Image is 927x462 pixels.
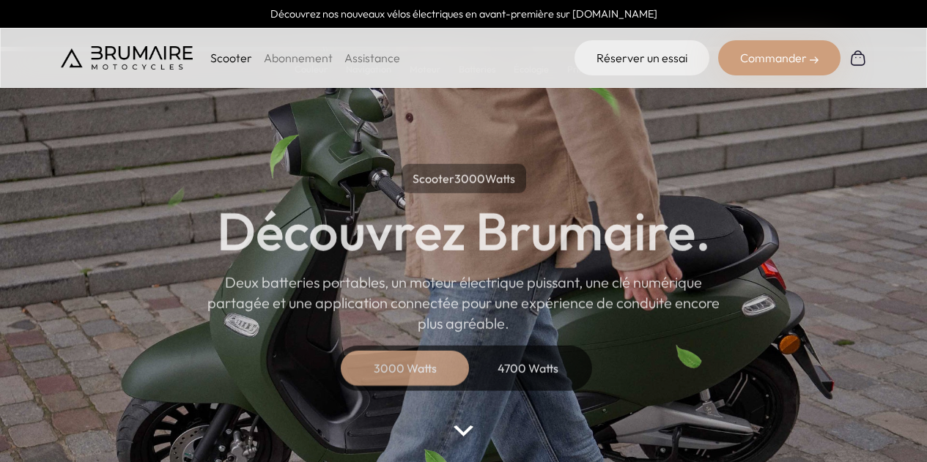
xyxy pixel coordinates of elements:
[454,425,473,436] img: arrow-bottom.png
[344,51,400,65] a: Assistance
[810,56,819,64] img: right-arrow-2.png
[61,46,193,70] img: Brumaire Motocycles
[849,49,867,67] img: Panier
[264,51,333,65] a: Abonnement
[210,49,252,67] p: Scooter
[217,204,711,257] h1: Découvrez Brumaire.
[207,272,720,333] p: Deux batteries portables, un moteur électrique puissant, une clé numérique partagée et une applic...
[454,171,485,185] span: 3000
[347,350,464,385] div: 3000 Watts
[718,40,841,75] div: Commander
[402,163,526,193] p: Scooter Watts
[575,40,709,75] a: Réserver un essai
[470,350,587,385] div: 4700 Watts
